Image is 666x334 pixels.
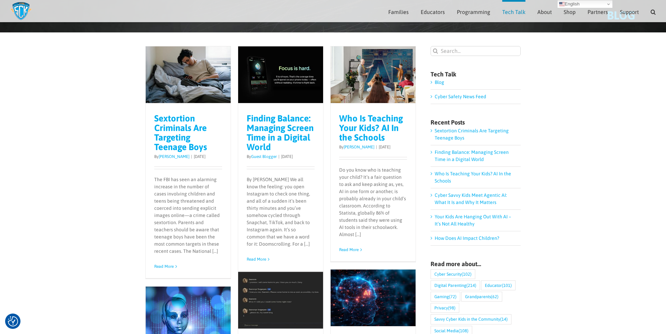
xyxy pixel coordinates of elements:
[431,119,521,126] h4: Recent Posts
[481,280,516,290] a: Educator (101 items)
[344,145,374,149] a: [PERSON_NAME]
[431,261,521,267] h4: Read more about…
[435,94,486,99] a: Cyber Safety News Feed
[154,176,222,255] p: The FBI has seen an alarming increase in the number of cases involving children and teens being t...
[421,9,445,15] span: Educators
[277,154,281,159] span: |
[154,113,207,152] a: Sextortion Criminals Are Targeting Teenage Boys
[435,171,511,184] a: Who Is Teaching Your Kids? AI In the Schools
[537,9,552,15] span: About
[247,113,314,152] a: Finding Balance: Managing Screen Time in a Digital World
[374,145,379,149] span: |
[431,280,480,290] a: Digital Parenting (214 items)
[154,154,222,160] p: By
[461,292,502,302] a: Grandparents (62 items)
[462,270,472,279] span: (102)
[435,235,499,241] a: How Does AI Impact Children?
[247,257,266,262] a: More on Finding Balance: Managing Screen Time in a Digital World
[448,303,455,313] span: (98)
[379,145,390,149] span: [DATE]
[559,1,565,7] img: en
[194,154,205,159] span: [DATE]
[431,46,521,56] input: Search...
[10,2,32,20] img: Savvy Cyber Kids Logo
[457,9,490,15] span: Programming
[435,128,509,141] a: Sextortion Criminals Are Targeting Teenage Boys
[189,154,194,159] span: |
[502,9,525,15] span: Tech Talk
[502,281,512,290] span: (101)
[588,9,608,15] span: Partners
[159,154,189,159] a: [PERSON_NAME]
[251,154,277,159] a: Guest Blogger
[431,314,511,324] a: Savvy Cyber Kids in the Community (14 items)
[154,264,174,269] a: More on Sextortion Criminals Are Targeting Teenage Boys
[431,71,521,77] h4: Tech Talk
[431,303,459,313] a: Privacy (98 items)
[339,144,407,150] p: By
[449,292,457,301] span: (72)
[491,292,498,301] span: (62)
[466,281,476,290] span: (214)
[339,247,359,252] a: More on Who Is Teaching Your Kids? AI In the Schools
[620,9,639,15] span: Support
[435,79,444,85] a: Blog
[8,316,18,326] button: Consent Preferences
[435,192,507,205] a: Cyber Savvy Kids Meet Agentic AI: What It Is and Why It Matters
[247,154,315,160] p: By
[500,315,508,324] span: (14)
[431,46,440,56] input: Search
[8,316,18,326] img: Revisit consent button
[435,149,509,162] a: Finding Balance: Managing Screen Time in a Digital World
[431,292,460,302] a: Gaming (72 items)
[431,269,475,279] a: Cyber Security (102 items)
[281,154,293,159] span: [DATE]
[564,9,576,15] span: Shop
[247,176,315,248] p: By [PERSON_NAME] We all know the feeling: you open Instagram to check one thing, and all of a sud...
[339,166,407,238] p: Do you know who is teaching your child? It’s a fair question to ask and keep asking as, yes, AI i...
[435,214,511,227] a: Your Kids Are Hanging Out With AI – It’s Not All Healthy
[339,113,403,143] a: Who Is Teaching Your Kids? AI In the Schools
[388,9,409,15] span: Families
